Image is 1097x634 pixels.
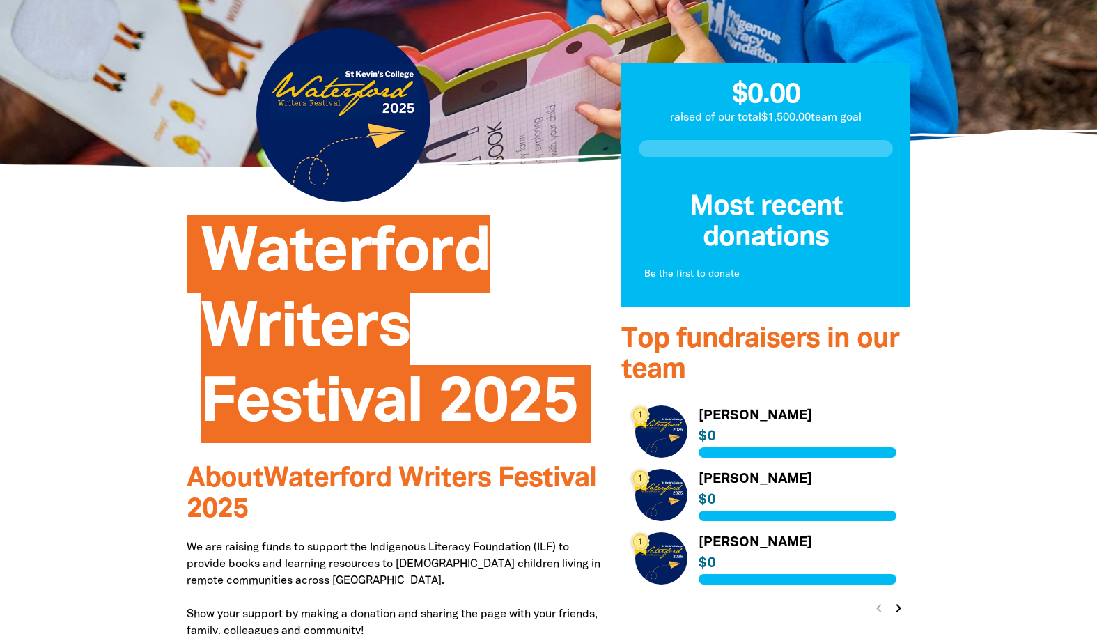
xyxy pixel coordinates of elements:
[631,532,650,551] div: 1
[639,192,894,290] div: Donation stream
[644,268,888,281] p: Be the first to donate
[621,109,911,126] p: raised of our total $1,500.00 team goal
[631,469,650,488] div: 1
[621,327,899,383] span: Top fundraisers in our team
[889,598,908,618] button: Next page
[635,405,897,607] div: Paginated content
[187,466,596,523] span: About Waterford Writers Festival 2025
[890,600,907,617] i: chevron_right
[639,259,894,290] div: Paginated content
[639,192,894,254] h3: Most recent donations
[631,405,650,424] div: 1
[732,82,800,108] span: $0.00
[201,225,577,443] span: Waterford Writers Festival 2025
